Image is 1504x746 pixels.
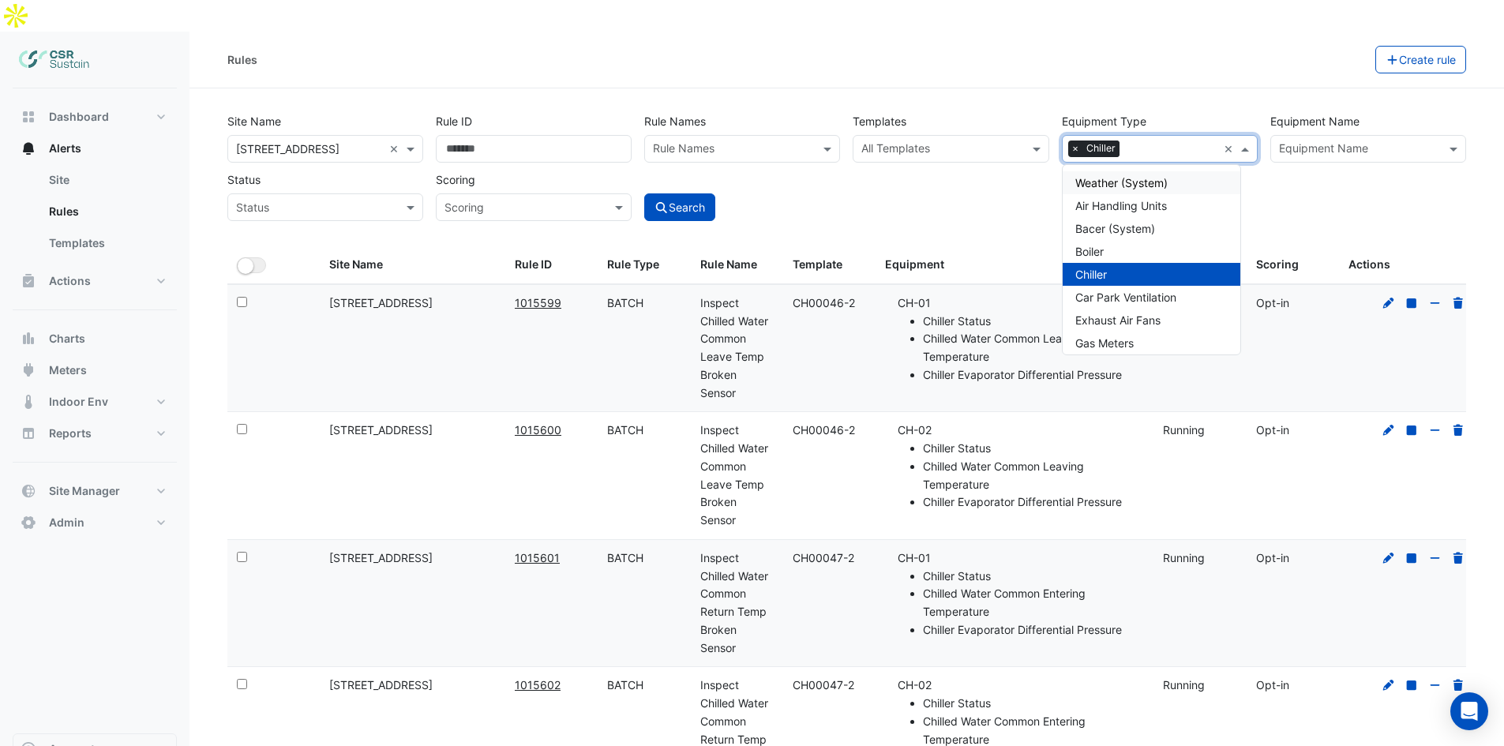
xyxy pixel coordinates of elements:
button: Charts [13,323,177,354]
span: Boiler [1075,245,1104,258]
span: Indoor Env [49,394,108,410]
button: Admin [13,507,177,538]
li: Chiller Evaporator Differential Pressure [923,366,1144,384]
a: Edit Rule [1382,296,1396,309]
li: CH-02 [898,422,1144,512]
span: Clear [1224,141,1237,157]
button: Reports [13,418,177,449]
span: Meters [49,362,87,378]
label: Status [227,166,261,193]
div: Rules [227,51,257,68]
div: Opt-in [1256,549,1330,568]
div: BATCH [607,677,681,695]
app-icon: Reports [21,425,36,441]
div: Inspect Chilled Water Common Leave Temp Broken Sensor [700,294,774,403]
app-icon: Charts [21,331,36,347]
div: [STREET_ADDRESS] [329,549,496,568]
li: CH-01 [898,294,1144,384]
li: CH-01 [898,549,1144,639]
li: Chiller Status [923,313,1144,331]
button: Search [644,193,715,221]
button: Alerts [13,133,177,164]
span: Exhaust Air Fans [1075,313,1161,327]
div: Template [793,256,866,274]
label: Equipment Name [1270,107,1360,135]
a: Stop Rule [1405,551,1419,564]
span: Gas Meters [1075,336,1134,350]
div: All Templates [859,140,930,160]
app-icon: Dashboard [21,109,36,125]
div: Inspect Chilled Water Common Leave Temp Broken Sensor [700,422,774,530]
button: Actions [13,265,177,297]
a: Opt-out [1428,678,1442,692]
li: Chiller Status [923,440,1144,458]
a: Delete Rule [1451,678,1465,692]
div: Equipment [885,256,1144,274]
span: Reports [49,425,92,441]
a: Stop Rule [1405,423,1419,437]
a: Edit Rule [1382,423,1396,437]
img: Company Logo [19,44,90,76]
div: Open Intercom Messenger [1450,692,1488,730]
tcxspan: Call 1015601 via 3CX [515,551,560,564]
div: Running [1163,677,1236,695]
button: Meters [13,354,177,386]
ui-switch: Toggle Select All [237,257,266,271]
label: Scoring [436,166,475,193]
span: Alerts [49,141,81,156]
button: Site Manager [13,475,177,507]
span: Clear [389,141,403,157]
div: BATCH [607,422,681,440]
tcxspan: Call 1015599 via 3CX [515,296,561,309]
a: Opt-out [1428,551,1442,564]
span: Chiller [1075,268,1107,281]
a: Delete Rule [1451,423,1465,437]
span: Admin [49,515,84,530]
div: Rule Name [700,256,774,274]
tcxspan: Call 1015600 via 3CX [515,423,561,437]
span: × [1068,141,1082,156]
span: Air Handling Units [1075,199,1167,212]
a: Delete Rule [1451,551,1465,564]
span: Dashboard [49,109,109,125]
a: Stop Rule [1405,296,1419,309]
span: Weather (System) [1075,176,1168,189]
div: Running [1163,549,1236,568]
div: Actions [1348,256,1468,274]
app-icon: Admin [21,515,36,530]
div: Site Name [329,256,496,274]
a: Templates [36,227,177,259]
a: Stop Rule [1405,678,1419,692]
a: Rules [36,196,177,227]
li: Chilled Water Common Entering Temperature [923,585,1144,621]
label: Rule Names [644,107,706,135]
button: Dashboard [13,101,177,133]
span: Site Manager [49,483,120,499]
div: CH00047-2 [793,677,866,695]
label: Rule ID [436,107,472,135]
app-icon: Site Manager [21,483,36,499]
a: Edit Rule [1382,551,1396,564]
div: Inspect Chilled Water Common Return Temp Broken Sensor [700,549,774,658]
li: Chiller Status [923,568,1144,586]
button: Indoor Env [13,386,177,418]
div: [STREET_ADDRESS] [329,677,496,695]
a: Delete Rule [1451,296,1465,309]
div: [STREET_ADDRESS] [329,422,496,440]
span: Bacer (System) [1075,222,1155,235]
app-icon: Alerts [21,141,36,156]
div: Opt-in [1256,677,1330,695]
tcxspan: Call 1015602 via 3CX [515,678,561,692]
div: Rule Names [651,140,714,160]
li: Chilled Water Common Leaving Temperature [923,458,1144,494]
li: Chiller Evaporator Differential Pressure [923,493,1144,512]
app-icon: Indoor Env [21,394,36,410]
a: Site [36,164,177,196]
div: BATCH [607,294,681,313]
div: Equipment Name [1277,140,1368,160]
div: BATCH [607,549,681,568]
span: Car Park Ventilation [1075,291,1176,304]
div: Opt-in [1256,422,1330,440]
a: Opt-out [1428,296,1442,309]
div: [STREET_ADDRESS] [329,294,496,313]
